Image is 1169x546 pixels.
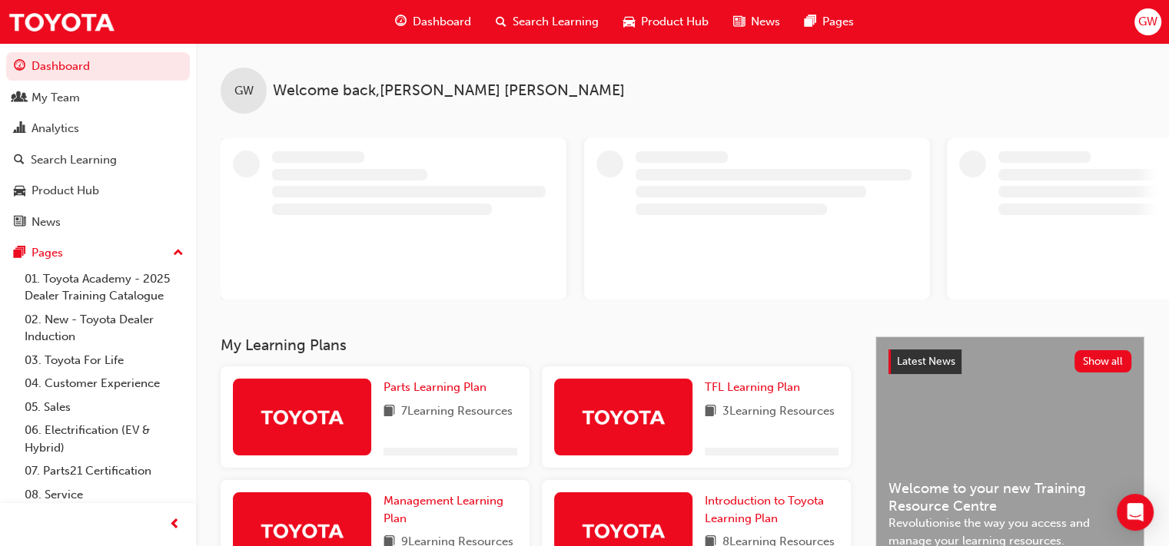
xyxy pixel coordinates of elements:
a: 01. Toyota Academy - 2025 Dealer Training Catalogue [18,267,190,308]
a: Introduction to Toyota Learning Plan [705,492,839,527]
span: search-icon [496,12,506,31]
img: Trak [581,517,666,544]
span: 7 Learning Resources [401,402,513,422]
div: News [32,213,61,231]
a: 04. Customer Experience [18,372,190,395]
span: Latest News [897,355,955,368]
a: Search Learning [6,146,190,174]
span: people-icon [14,91,25,105]
span: news-icon [14,216,25,230]
span: News [751,13,780,31]
span: Pages [822,13,854,31]
span: GW [1138,13,1157,31]
button: GW [1134,8,1161,35]
div: Search Learning [31,151,117,169]
a: car-iconProduct Hub [611,6,721,38]
span: Product Hub [641,13,709,31]
span: car-icon [623,12,635,31]
span: chart-icon [14,122,25,136]
button: Pages [6,239,190,267]
span: pages-icon [805,12,816,31]
span: Welcome to your new Training Resource Centre [888,480,1131,515]
img: Trak [260,403,344,430]
div: Pages [32,244,63,262]
span: prev-icon [169,515,181,534]
span: Management Learning Plan [384,494,503,525]
a: 02. New - Toyota Dealer Induction [18,308,190,349]
a: TFL Learning Plan [705,379,806,396]
span: book-icon [384,402,395,422]
span: 3 Learning Resources [722,402,835,422]
span: GW [234,82,254,100]
a: 05. Sales [18,395,190,419]
span: guage-icon [395,12,407,31]
a: 06. Electrification (EV & Hybrid) [18,419,190,459]
a: Parts Learning Plan [384,379,493,396]
span: search-icon [14,154,25,167]
img: Trak [260,517,344,544]
span: Welcome back , [PERSON_NAME] [PERSON_NAME] [273,82,625,100]
a: My Team [6,84,190,112]
a: 08. Service [18,483,190,507]
span: TFL Learning Plan [705,380,800,394]
a: guage-iconDashboard [383,6,483,38]
span: up-icon [173,243,184,263]
div: Product Hub [32,182,99,200]
a: News [6,208,190,237]
div: Open Intercom Messenger [1117,494,1154,531]
a: Product Hub [6,177,190,205]
span: car-icon [14,184,25,198]
a: Analytics [6,114,190,143]
div: My Team [32,89,80,107]
span: Dashboard [413,13,471,31]
span: Introduction to Toyota Learning Plan [705,494,824,525]
span: news-icon [733,12,745,31]
div: Analytics [32,120,79,137]
a: pages-iconPages [792,6,866,38]
a: search-iconSearch Learning [483,6,611,38]
button: DashboardMy TeamAnalyticsSearch LearningProduct HubNews [6,49,190,239]
a: 03. Toyota For Life [18,349,190,372]
span: guage-icon [14,60,25,74]
a: 07. Parts21 Certification [18,459,190,483]
a: Management Learning Plan [384,492,517,527]
a: Dashboard [6,52,190,81]
a: news-iconNews [721,6,792,38]
span: Search Learning [513,13,599,31]
img: Trak [8,5,115,39]
h3: My Learning Plans [221,336,851,354]
a: Latest NewsShow all [888,349,1131,374]
span: book-icon [705,402,716,422]
span: Parts Learning Plan [384,380,487,394]
span: pages-icon [14,247,25,260]
img: Trak [581,403,666,430]
button: Show all [1074,350,1132,372]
